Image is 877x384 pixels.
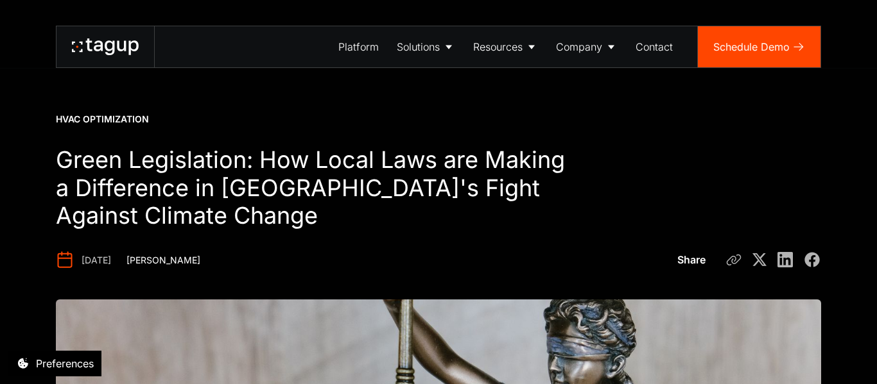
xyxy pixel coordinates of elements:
div: [PERSON_NAME] [126,254,200,267]
div: Company [556,39,602,54]
h1: Green Legislation: How Local Laws are Making a Difference in [GEOGRAPHIC_DATA]'s Fight Against Cl... [56,146,566,231]
div: [DATE] [82,254,111,267]
a: Schedule Demo [698,26,821,67]
div: Share [677,252,706,267]
div: Solutions [397,39,440,54]
a: Solutions [388,26,464,67]
a: Resources [464,26,547,67]
div: Contact [636,39,673,54]
div: Platform [338,39,379,54]
div: Schedule Demo [713,39,790,54]
a: Company [547,26,627,67]
div: Preferences [36,356,94,371]
div: Resources [473,39,523,54]
a: Platform [329,26,388,67]
a: Contact [627,26,682,67]
div: HVAC Optimization [56,113,149,126]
